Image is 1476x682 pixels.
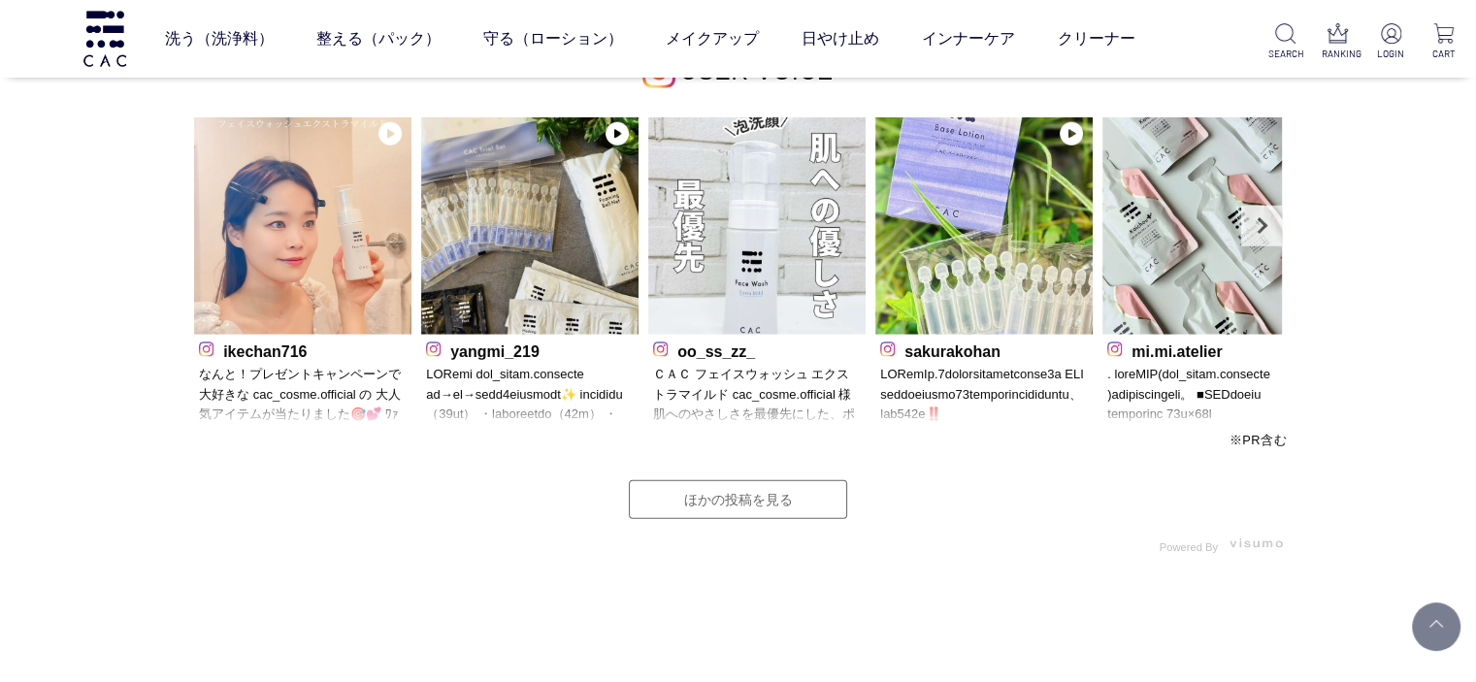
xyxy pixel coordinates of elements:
a: RANKING [1322,23,1356,61]
a: 日やけ止め [802,12,879,66]
img: Photo by mi.mi.atelier [1102,117,1320,335]
a: CART [1427,23,1460,61]
p: ＣＡＣ フェイスウォッシュ エクストラマイルド cac_cosme.official 様 肌へのやさしさを最優先にした、ポンプ式泡洗顔料。 洗浄料をつくるために使用される界面活性剤には、 100... [653,365,861,427]
p: sakurakohan [880,340,1088,360]
p: mi.mi.atelier [1107,340,1315,360]
img: Photo by sakurakohan [875,117,1093,335]
span: ※PR含む [1230,433,1287,447]
a: クリーナー [1058,12,1135,66]
img: Photo by oo_ss_zz_ [648,117,866,335]
a: 整える（パック） [316,12,441,66]
img: visumo [1230,538,1283,549]
a: ほかの投稿を見る [629,480,847,519]
img: logo [81,11,129,66]
p: LORemIp.7dolorsitametconse3a ELI seddoeiusmo73temporincididuntu、lab542e‼️ dolorem3aliquaenimadmin... [880,365,1088,427]
p: RANKING [1322,47,1356,61]
a: Next [1241,206,1282,246]
span: Powered By [1160,541,1218,553]
a: 守る（ローション） [483,12,623,66]
a: SEARCH [1268,23,1302,61]
p: LORemi dol_sitam.consecte ad→el→sedd4eiusmodt✨ incididu（39ut） ・laboreetdo（42m） ・aliquaen（27a） ・mi... [426,365,634,427]
a: LOGIN [1374,23,1408,61]
p: yangmi_219 [426,340,634,360]
p: なんと！プレゼントキャンペーンで 大好きな cac_cosme.official の 大人気アイテムが当たりました🎯💕 ﾜｧ───ヽ(*ﾟ∀ﾟ*)ﾉ───ｲ 早速つかってみたけど LDK評価 第... [199,365,407,427]
a: 洗う（洗浄料） [165,12,274,66]
p: ikechan716 [199,340,407,360]
a: メイクアップ [666,12,759,66]
p: LOGIN [1374,47,1408,61]
p: SEARCH [1268,47,1302,61]
img: Photo by yangmi_219 [421,117,639,335]
p: . loreMIP(dol_sitam.consecte )adipiscingeli。 ■SEDdoeiu temporinc 73u×68l ✓etdoloremagnaaliquae ✓a... [1107,365,1315,427]
a: インナーケア [922,12,1015,66]
p: oo_ss_zz_ [653,340,861,360]
p: CART [1427,47,1460,61]
img: Photo by ikechan716 [194,117,411,335]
